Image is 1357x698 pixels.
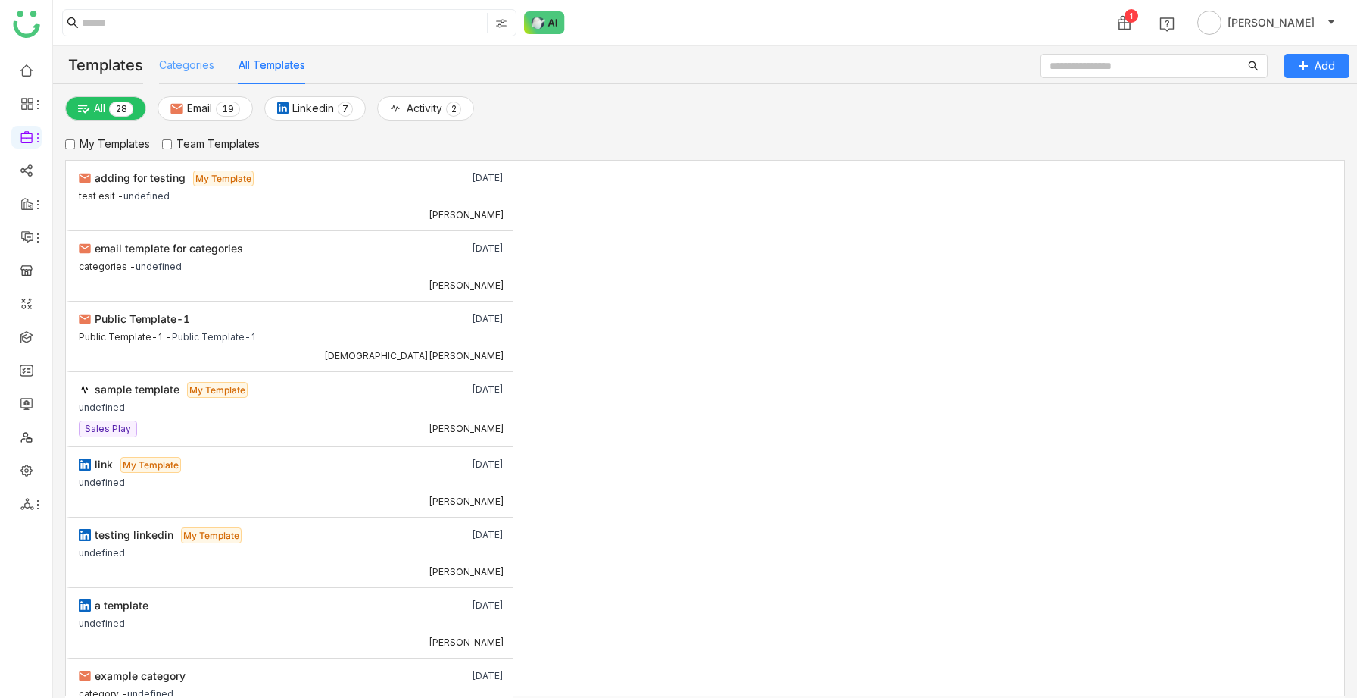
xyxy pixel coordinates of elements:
[324,350,504,362] div: [DEMOGRAPHIC_DATA][PERSON_NAME]
[79,614,125,630] div: undefined
[429,280,504,292] div: [PERSON_NAME]
[277,102,289,114] img: linkedin.svg
[446,102,461,117] nz-badge-sup: 2
[79,529,91,541] img: linkedin.svg
[187,382,248,398] span: My Template
[419,311,504,327] div: [DATE]
[120,457,181,473] span: My Template
[79,459,91,471] img: linkedin.svg
[1159,17,1175,32] img: help.svg
[429,496,504,508] div: [PERSON_NAME]
[228,102,234,117] p: 9
[94,100,105,117] span: All
[407,100,442,117] span: Activity
[78,103,90,115] img: plainalloptions.svg
[419,597,504,614] div: [DATE]
[193,171,254,186] span: My Template
[377,96,474,121] button: Activity
[95,242,243,255] span: email template for categories
[95,383,179,396] span: sample template
[79,383,91,396] img: activity.svg
[136,257,182,273] div: undefined
[79,473,125,489] div: undefined
[187,100,212,117] span: Email
[79,172,91,184] img: email.svg
[1315,58,1335,74] span: Add
[495,17,507,30] img: search-type.svg
[419,668,504,684] div: [DATE]
[79,313,91,325] img: email.svg
[162,136,260,152] label: Team Templates
[79,257,136,273] div: categories -
[1125,9,1138,23] div: 1
[342,102,348,117] p: 7
[65,136,150,152] label: My Templates
[13,11,40,38] img: logo
[95,528,173,541] span: testing linkedin
[53,46,143,84] div: Templates
[181,527,242,543] span: My Template
[222,102,228,117] p: 1
[429,423,504,435] div: [PERSON_NAME]
[239,57,305,74] button: All Templates
[419,170,504,186] div: [DATE]
[419,381,504,398] div: [DATE]
[338,102,353,117] nz-badge-sup: 7
[115,102,121,117] p: 2
[172,327,257,343] div: Public Template-1
[121,102,127,117] p: 8
[1197,11,1221,35] img: avatar
[159,57,214,74] button: Categories
[65,96,146,121] button: All
[419,527,504,543] div: [DATE]
[95,669,186,682] span: example category
[95,171,186,184] span: adding for testing
[1284,54,1349,78] button: Add
[1228,14,1315,31] span: [PERSON_NAME]
[109,102,133,117] nz-badge-sup: 28
[95,599,148,612] span: a template
[65,139,75,149] input: My Templates
[170,102,183,115] img: email.svg
[451,102,457,117] p: 2
[162,139,172,149] input: Team Templates
[79,599,91,612] img: linkedin.svg
[79,670,91,682] img: email.svg
[95,458,113,471] span: link
[216,102,240,117] nz-badge-sup: 19
[264,96,366,121] button: Linkedin
[158,96,253,121] button: Email
[79,398,125,414] div: undefined
[292,100,334,117] span: Linkedin
[79,421,137,437] nz-tag: Sales Play
[79,543,125,559] div: undefined
[429,566,504,578] div: [PERSON_NAME]
[79,243,91,255] img: email.svg
[419,456,504,473] div: [DATE]
[524,11,565,34] img: ask-buddy-normal.svg
[429,637,504,649] div: [PERSON_NAME]
[1194,11,1339,35] button: [PERSON_NAME]
[429,209,504,221] div: [PERSON_NAME]
[123,186,170,202] div: undefined
[79,186,123,202] div: test esit -
[419,240,504,257] div: [DATE]
[95,312,190,325] span: Public Template-1
[79,327,172,343] div: Public Template-1 -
